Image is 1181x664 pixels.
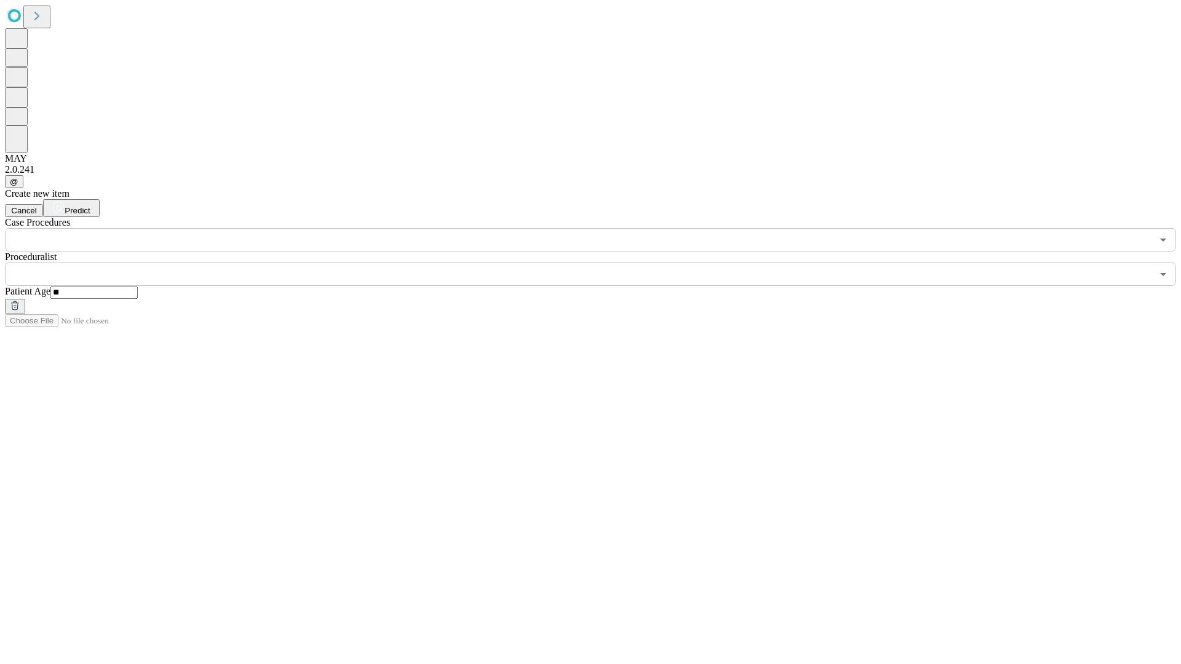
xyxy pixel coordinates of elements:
span: Cancel [11,206,37,215]
span: Patient Age [5,286,50,296]
button: @ [5,175,23,188]
span: Proceduralist [5,251,57,262]
button: Predict [43,199,100,217]
span: @ [10,177,18,186]
span: Scheduled Procedure [5,217,70,227]
span: Predict [65,206,90,215]
div: 2.0.241 [5,164,1176,175]
div: MAY [5,153,1176,164]
button: Open [1155,231,1172,248]
button: Open [1155,266,1172,283]
button: Cancel [5,204,43,217]
span: Create new item [5,188,70,199]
